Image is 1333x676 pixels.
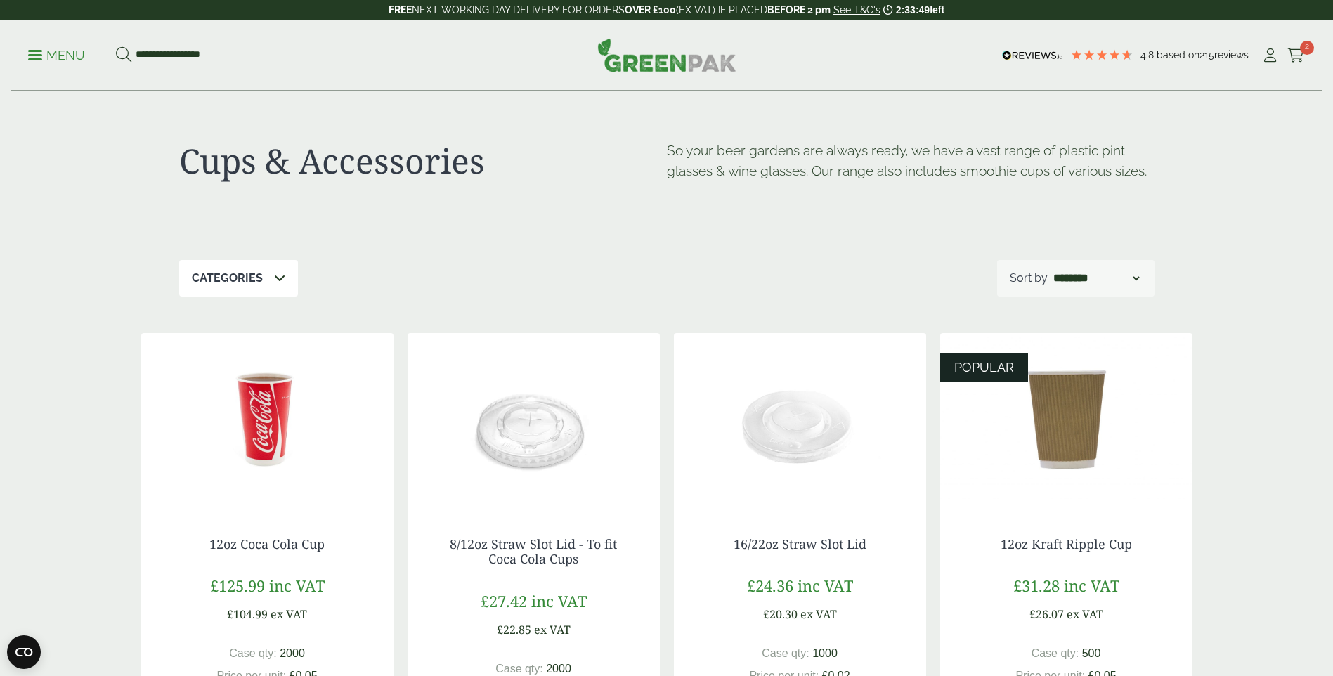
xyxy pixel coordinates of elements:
span: £26.07 [1029,606,1064,622]
span: 1000 [812,647,838,659]
span: £24.36 [747,575,793,596]
span: inc VAT [798,575,853,596]
i: My Account [1261,48,1279,63]
select: Shop order [1051,270,1142,287]
span: 2:33:49 [896,4,930,15]
span: ex VAT [800,606,837,622]
span: £125.99 [210,575,265,596]
span: 4.8 [1140,49,1157,60]
span: £27.42 [481,590,527,611]
img: 12oz Coca Cola Cup with coke [141,333,394,509]
span: ex VAT [271,606,307,622]
a: 12oz Coca Cola Cup [209,535,325,552]
div: 4.79 Stars [1070,48,1133,61]
strong: OVER £100 [625,4,676,15]
img: 16/22oz Straw Slot Coke Cup lid [674,333,926,509]
a: 12oz Kraft Ripple Cup [1001,535,1132,552]
p: Categories [192,270,263,287]
strong: BEFORE 2 pm [767,4,831,15]
a: See T&C's [833,4,880,15]
span: inc VAT [531,590,587,611]
span: 500 [1082,647,1101,659]
span: £22.85 [497,622,531,637]
span: ex VAT [1067,606,1103,622]
i: Cart [1287,48,1305,63]
span: £104.99 [227,606,268,622]
a: 8/12oz Straw Slot Lid - To fit Coca Cola Cups [450,535,617,568]
span: POPULAR [954,360,1014,375]
span: £20.30 [763,606,798,622]
span: 2000 [280,647,305,659]
img: REVIEWS.io [1002,51,1063,60]
span: £31.28 [1013,575,1060,596]
button: Open CMP widget [7,635,41,669]
span: reviews [1214,49,1249,60]
span: ex VAT [534,622,571,637]
span: 2 [1300,41,1314,55]
img: 12oz Kraft Ripple Cup-0 [940,333,1192,509]
span: Case qty: [495,663,543,675]
span: Case qty: [229,647,277,659]
span: inc VAT [269,575,325,596]
strong: FREE [389,4,412,15]
a: 16/22oz Straw Slot Lid [734,535,866,552]
span: 215 [1199,49,1214,60]
h1: Cups & Accessories [179,141,667,181]
p: Sort by [1010,270,1048,287]
p: Menu [28,47,85,64]
p: So your beer gardens are always ready, we have a vast range of plastic pint glasses & wine glasse... [667,141,1155,181]
span: inc VAT [1064,575,1119,596]
span: Based on [1157,49,1199,60]
span: Case qty: [762,647,809,659]
img: GreenPak Supplies [597,38,736,72]
a: Menu [28,47,85,61]
span: Case qty: [1032,647,1079,659]
span: left [930,4,944,15]
img: 12oz straw slot coke cup lid [408,333,660,509]
a: 2 [1287,45,1305,66]
span: 2000 [546,663,571,675]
